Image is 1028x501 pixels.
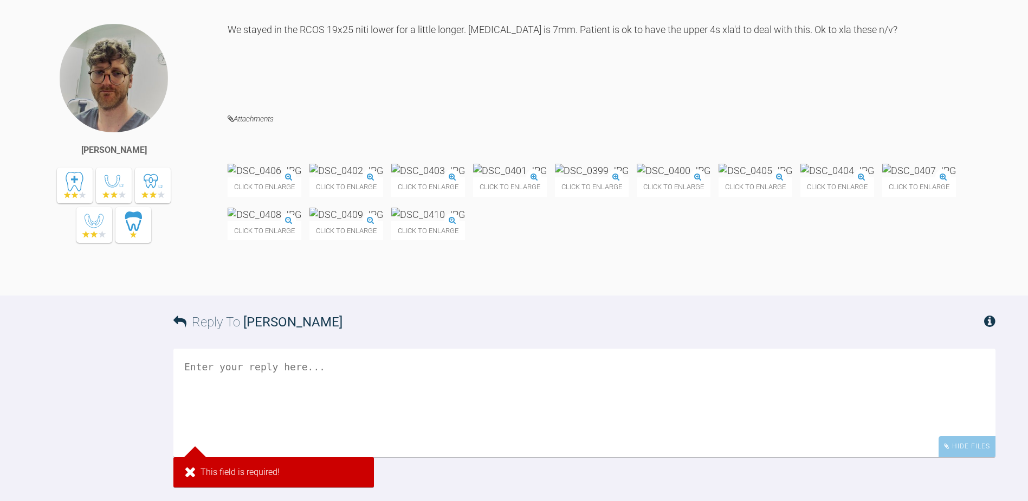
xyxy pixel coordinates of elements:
img: DSC_0400.JPG [637,164,710,177]
span: Click to enlarge [637,177,710,196]
img: DSC_0403.JPG [391,164,465,177]
img: DSC_0406.JPG [228,164,301,177]
span: Click to enlarge [228,221,301,240]
span: Click to enlarge [391,177,465,196]
span: Click to enlarge [228,177,301,196]
div: Hide Files [939,436,995,457]
span: Click to enlarge [800,177,874,196]
span: Click to enlarge [473,177,547,196]
img: Thomas Friar [59,23,169,133]
span: Click to enlarge [309,221,383,240]
span: Click to enlarge [882,177,956,196]
span: Click to enlarge [309,177,383,196]
img: DSC_0408.JPG [228,208,301,221]
img: DSC_0402.JPG [309,164,383,177]
img: DSC_0401.JPG [473,164,547,177]
img: DSC_0410.JPG [391,208,465,221]
img: DSC_0405.JPG [719,164,792,177]
h3: Reply To [173,312,342,332]
span: Click to enlarge [719,177,792,196]
img: DSC_0404.JPG [800,164,874,177]
h4: Attachments [228,112,995,126]
div: We stayed in the RCOS 19x25 niti lower for a little longer. [MEDICAL_DATA] is 7mm. Patient is ok ... [228,23,995,96]
span: Click to enlarge [391,221,465,240]
img: DSC_0399.JPG [555,164,629,177]
div: This field is required! [173,457,374,487]
div: [PERSON_NAME] [81,143,147,157]
span: [PERSON_NAME] [243,314,342,330]
span: Click to enlarge [555,177,629,196]
img: DSC_0407.JPG [882,164,956,177]
img: DSC_0409.JPG [309,208,383,221]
